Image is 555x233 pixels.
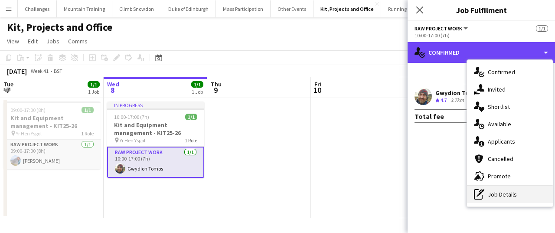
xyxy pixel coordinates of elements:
span: 10 [313,85,321,95]
span: Applicants [488,138,515,145]
button: Challenges [18,0,57,17]
app-job-card: 09:00-17:00 (8h)1/1Kit and Equipment management - KIT25-26 Yr Hen Ysgol1 RoleRAW project work1/10... [3,102,101,169]
span: Tue [3,80,13,88]
span: 1/1 [82,107,94,113]
div: Total fee [415,112,444,121]
div: 1 Job [88,89,99,95]
a: View [3,36,23,47]
span: 09:00-17:00 (8h) [10,107,46,113]
button: Kit, Projects and Office [313,0,381,17]
h3: Kit and Equipment management - KIT25-26 [3,114,101,130]
div: Confirmed [408,42,555,63]
span: Thu [211,80,222,88]
span: Week 41 [29,68,50,74]
span: 1 Role [81,130,94,137]
div: Job Details [467,186,553,203]
a: Comms [65,36,91,47]
span: Edit [28,37,38,45]
div: 10:00-17:00 (7h) [415,32,548,39]
app-job-card: In progress10:00-17:00 (7h)1/1Kit and Equipment management - KIT25-26 Yr Hen Ysgol1 RoleRAW proje... [107,102,204,178]
button: RAW project work [415,25,469,32]
span: 1/1 [536,25,548,32]
button: Mass Participation [216,0,271,17]
span: Fri [314,80,321,88]
span: 4.7 [441,97,447,103]
span: Available [488,120,511,128]
div: In progress [107,102,204,108]
app-card-role: RAW project work1/110:00-17:00 (7h)Gwydion Tomos [107,147,204,178]
div: 3.7km [449,97,466,104]
span: Wed [107,80,119,88]
a: Edit [24,36,41,47]
span: 1/1 [88,81,100,88]
span: 7 [2,85,13,95]
span: Promote [488,172,511,180]
span: 9 [209,85,222,95]
button: Climb Snowdon [112,0,161,17]
span: Yr Hen Ysgol [120,137,145,144]
span: View [7,37,19,45]
a: Jobs [43,36,63,47]
div: [DATE] [7,67,27,75]
span: 1/1 [185,114,197,120]
button: Mountain Training [57,0,112,17]
h3: Job Fulfilment [408,4,555,16]
h3: Kit and Equipment management - KIT25-26 [107,121,204,137]
div: Gwydion Tomos [435,89,481,97]
span: 10:00-17:00 (7h) [114,114,149,120]
button: Running Events [381,0,430,17]
span: Shortlist [488,103,510,111]
span: Yr Hen Ysgol [16,130,42,137]
span: Cancelled [488,155,513,163]
app-card-role: RAW project work1/109:00-17:00 (8h)[PERSON_NAME] [3,140,101,169]
span: 1 Role [185,137,197,144]
button: Other Events [271,0,313,17]
button: Duke of Edinburgh [161,0,216,17]
div: BST [54,68,62,74]
span: Invited [488,85,506,93]
span: Jobs [46,37,59,45]
span: 1/1 [191,81,203,88]
h1: Kit, Projects and Office [7,21,112,34]
div: 1 Job [192,89,203,95]
span: 8 [106,85,119,95]
span: Comms [68,37,88,45]
span: Confirmed [488,68,515,76]
span: RAW project work [415,25,462,32]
